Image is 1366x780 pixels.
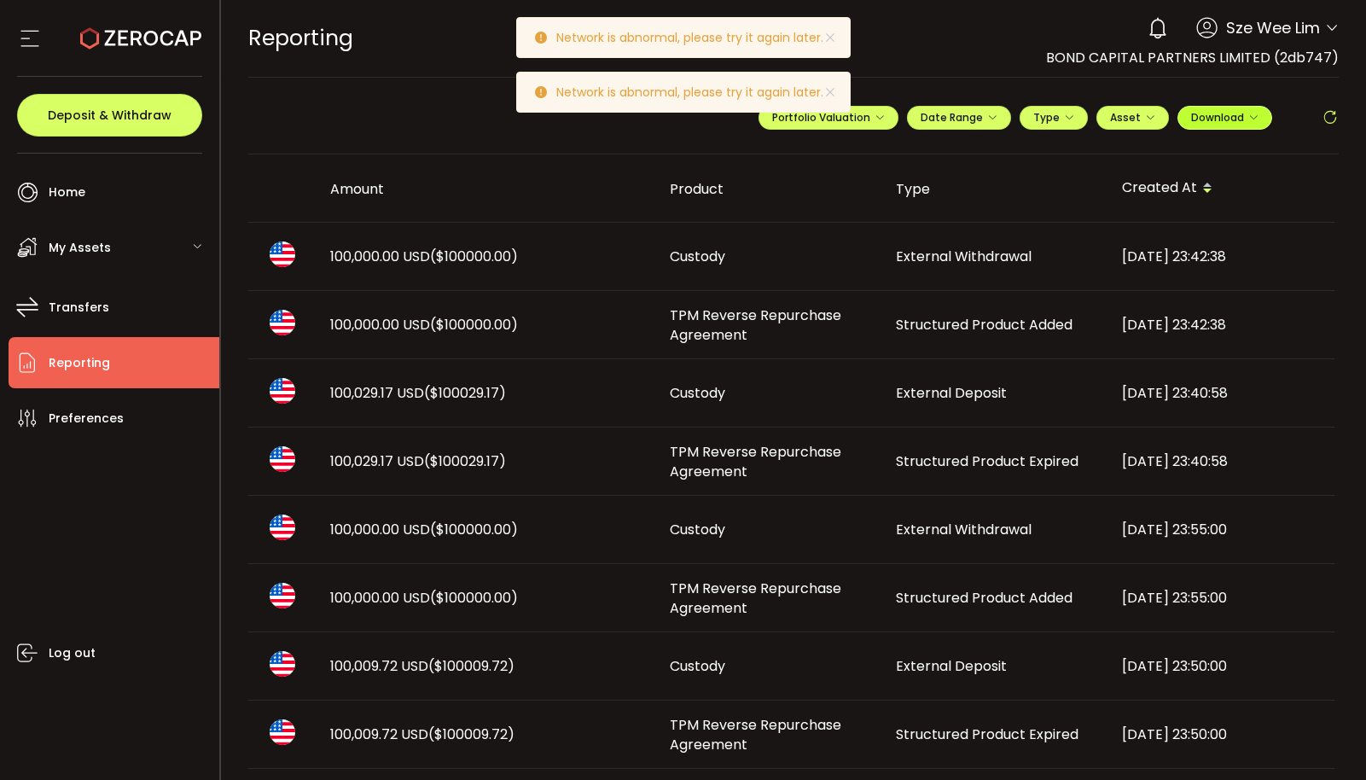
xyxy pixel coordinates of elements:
[896,520,1032,539] span: External Withdrawal
[896,451,1078,471] span: Structured Product Expired
[317,179,656,199] div: Amount
[1191,110,1258,125] span: Download
[670,442,841,481] span: TPM Reverse Repurchase Agreement
[1110,110,1141,125] span: Asset
[1226,16,1320,39] span: Sze Wee Lim
[330,451,506,471] span: 100,029.17 USD
[330,520,518,539] span: 100,000.00 USD
[424,383,506,403] span: ($100029.17)
[896,315,1072,335] span: Structured Product Added
[1108,315,1334,335] div: [DATE] 23:42:38
[1108,174,1334,203] div: Created At
[896,725,1078,744] span: Structured Product Expired
[330,247,518,266] span: 100,000.00 USD
[882,179,1108,199] div: Type
[759,106,898,130] button: Portfolio Valuation
[248,23,353,53] span: Reporting
[49,406,124,431] span: Preferences
[1033,110,1074,125] span: Type
[896,588,1072,608] span: Structured Product Added
[1108,247,1334,266] div: [DATE] 23:42:38
[656,179,882,199] div: Product
[670,520,725,539] span: Custody
[270,515,295,540] img: usd_portfolio.svg
[1108,451,1334,471] div: [DATE] 23:40:58
[670,247,725,266] span: Custody
[330,383,506,403] span: 100,029.17 USD
[670,715,841,754] span: TPM Reverse Repurchase Agreement
[1108,725,1334,744] div: [DATE] 23:50:00
[670,306,841,345] span: TPM Reverse Repurchase Agreement
[48,109,171,121] span: Deposit & Withdraw
[670,383,725,403] span: Custody
[270,310,295,335] img: usd_portfolio.svg
[896,247,1032,266] span: External Withdrawal
[556,86,837,98] p: Network is abnormal, please try it again later.
[1163,596,1366,780] div: 聊天小工具
[1108,520,1334,539] div: [DATE] 23:55:00
[896,383,1007,403] span: External Deposit
[270,583,295,608] img: usd_portfolio.svg
[49,236,111,260] span: My Assets
[428,725,514,744] span: ($100009.72)
[17,94,202,137] button: Deposit & Withdraw
[556,32,837,44] p: Network is abnormal, please try it again later.
[1096,106,1169,130] button: Asset
[428,656,514,676] span: ($100009.72)
[270,242,295,267] img: usd_portfolio.svg
[430,588,518,608] span: ($100000.00)
[670,579,841,618] span: TPM Reverse Repurchase Agreement
[330,656,514,676] span: 100,009.72 USD
[1163,596,1366,780] iframe: Chat Widget
[1108,656,1334,676] div: [DATE] 23:50:00
[907,106,1011,130] button: Date Range
[270,651,295,677] img: usd_portfolio.svg
[270,378,295,404] img: usd_portfolio.svg
[430,315,518,335] span: ($100000.00)
[430,520,518,539] span: ($100000.00)
[424,451,506,471] span: ($100029.17)
[49,180,85,205] span: Home
[330,315,518,335] span: 100,000.00 USD
[896,656,1007,676] span: External Deposit
[330,588,518,608] span: 100,000.00 USD
[270,719,295,745] img: usd_portfolio.svg
[1020,106,1088,130] button: Type
[49,295,109,320] span: Transfers
[921,110,997,125] span: Date Range
[772,110,885,125] span: Portfolio Valuation
[49,641,96,666] span: Log out
[330,725,514,744] span: 100,009.72 USD
[1108,383,1334,403] div: [DATE] 23:40:58
[270,446,295,472] img: usd_portfolio.svg
[430,247,518,266] span: ($100000.00)
[670,656,725,676] span: Custody
[49,351,110,375] span: Reporting
[1108,588,1334,608] div: [DATE] 23:55:00
[1046,48,1339,67] span: BOND CAPITAL PARTNERS LIMITED (2db747)
[1177,106,1272,130] button: Download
